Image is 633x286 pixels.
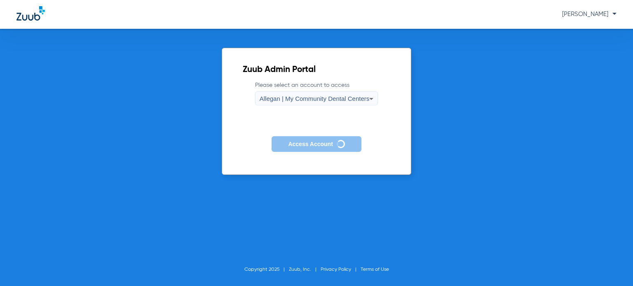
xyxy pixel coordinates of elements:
label: Please select an account to access [255,81,378,105]
img: Zuub Logo [16,6,45,21]
span: Access Account [288,141,333,147]
iframe: Chat Widget [592,246,633,286]
h2: Zuub Admin Portal [243,66,391,74]
li: Zuub, Inc. [289,265,321,274]
li: Copyright 2025 [244,265,289,274]
span: [PERSON_NAME] [562,11,617,17]
a: Privacy Policy [321,267,351,272]
button: Access Account [272,136,361,152]
a: Terms of Use [361,267,389,272]
span: Allegan | My Community Dental Centers [260,95,370,102]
